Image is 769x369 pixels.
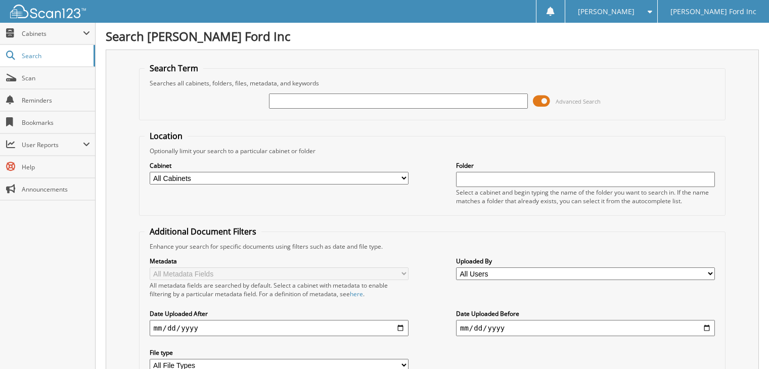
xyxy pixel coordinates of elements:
[22,118,90,127] span: Bookmarks
[670,9,756,15] span: [PERSON_NAME] Ford Inc
[578,9,635,15] span: [PERSON_NAME]
[456,161,715,170] label: Folder
[145,79,720,87] div: Searches all cabinets, folders, files, metadata, and keywords
[150,161,409,170] label: Cabinet
[145,130,188,142] legend: Location
[145,63,203,74] legend: Search Term
[22,141,83,149] span: User Reports
[22,29,83,38] span: Cabinets
[22,96,90,105] span: Reminders
[456,257,715,265] label: Uploaded By
[10,5,86,18] img: scan123-logo-white.svg
[556,98,601,105] span: Advanced Search
[456,188,715,205] div: Select a cabinet and begin typing the name of the folder you want to search in. If the name match...
[456,309,715,318] label: Date Uploaded Before
[145,242,720,251] div: Enhance your search for specific documents using filters such as date and file type.
[106,28,759,44] h1: Search [PERSON_NAME] Ford Inc
[145,226,261,237] legend: Additional Document Filters
[456,320,715,336] input: end
[22,74,90,82] span: Scan
[150,320,409,336] input: start
[150,281,409,298] div: All metadata fields are searched by default. Select a cabinet with metadata to enable filtering b...
[150,348,409,357] label: File type
[150,257,409,265] label: Metadata
[22,185,90,194] span: Announcements
[145,147,720,155] div: Optionally limit your search to a particular cabinet or folder
[350,290,363,298] a: here
[150,309,409,318] label: Date Uploaded After
[22,52,88,60] span: Search
[22,163,90,171] span: Help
